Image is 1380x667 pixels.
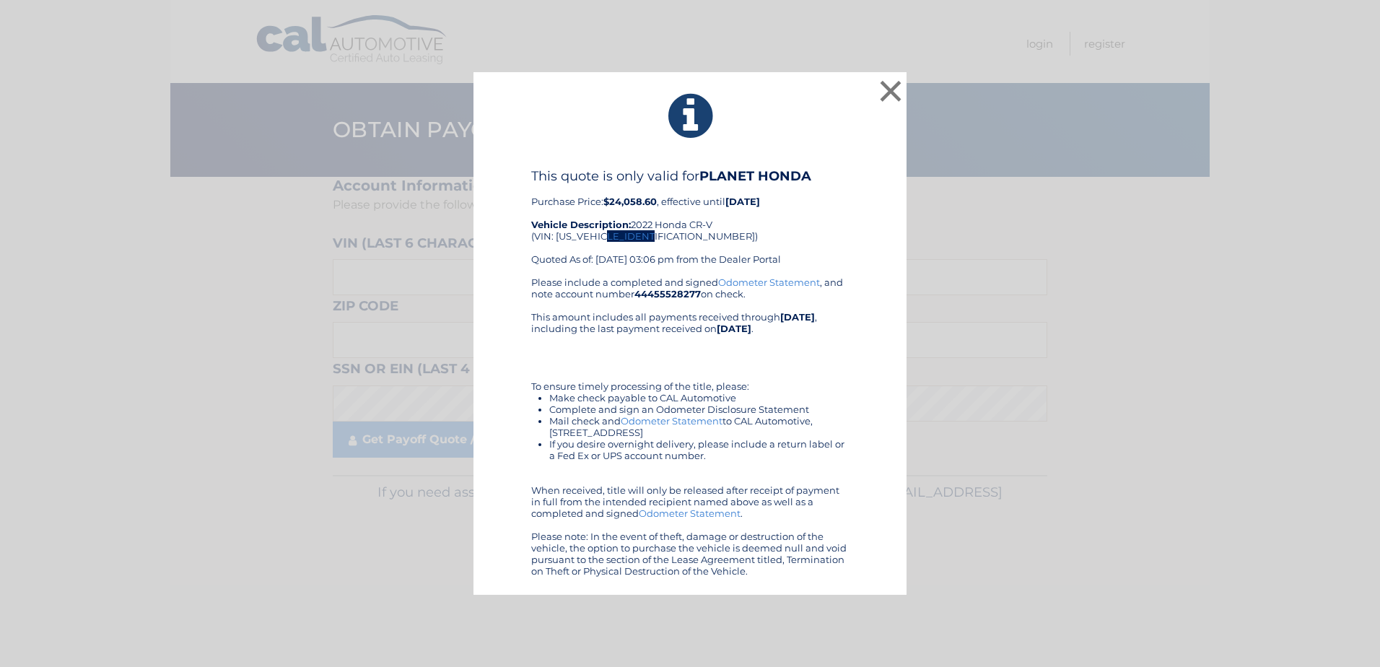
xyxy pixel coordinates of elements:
li: Mail check and to CAL Automotive, [STREET_ADDRESS] [549,415,849,438]
div: Purchase Price: , effective until 2022 Honda CR-V (VIN: [US_VEHICLE_IDENTIFICATION_NUMBER]) Quote... [531,168,849,276]
h4: This quote is only valid for [531,168,849,184]
button: × [876,77,905,105]
b: [DATE] [725,196,760,207]
b: [DATE] [717,323,751,334]
b: PLANET HONDA [699,168,811,184]
strong: Vehicle Description: [531,219,631,230]
a: Odometer Statement [621,415,722,427]
li: If you desire overnight delivery, please include a return label or a Fed Ex or UPS account number. [549,438,849,461]
b: $24,058.60 [603,196,657,207]
li: Make check payable to CAL Automotive [549,392,849,404]
div: Please include a completed and signed , and note account number on check. This amount includes al... [531,276,849,577]
b: [DATE] [780,311,815,323]
a: Odometer Statement [718,276,820,288]
b: 44455528277 [634,288,701,300]
li: Complete and sign an Odometer Disclosure Statement [549,404,849,415]
a: Odometer Statement [639,507,741,519]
